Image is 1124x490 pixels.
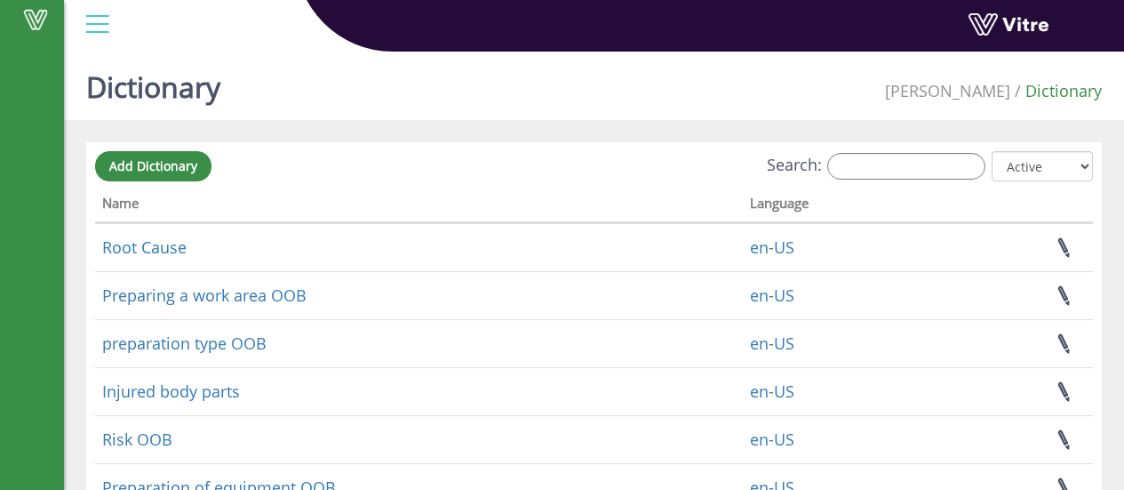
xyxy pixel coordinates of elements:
li: Dictionary [1010,80,1102,103]
th: Language [743,189,938,223]
a: en-US [750,237,794,258]
input: Search: [827,153,985,180]
span: Add Dictionary [109,157,197,174]
a: preparation type OOB [102,333,267,354]
a: en-US [750,285,794,306]
span: 379 [885,80,1010,101]
label: Search: [767,153,985,180]
th: Name [95,189,743,223]
a: Preparing a work area OOB [102,285,307,306]
a: Risk OOB [102,429,172,450]
a: en-US [750,333,794,354]
a: en-US [750,381,794,402]
a: en-US [750,429,794,450]
a: Add Dictionary [95,151,211,181]
h1: Dictionary [86,44,220,120]
a: Injured body parts [102,381,240,402]
a: Root Cause [102,237,187,258]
